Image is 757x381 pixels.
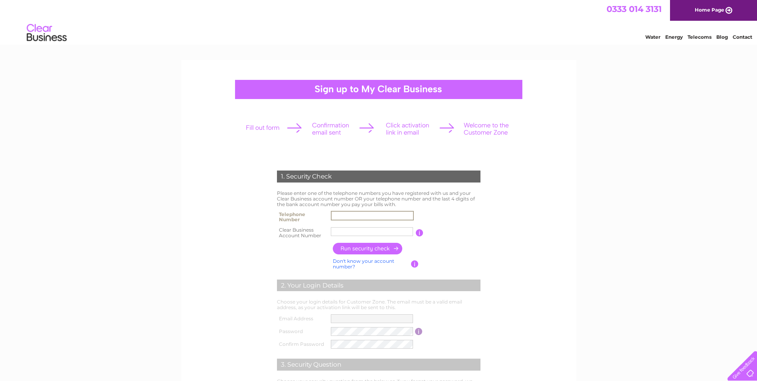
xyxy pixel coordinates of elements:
[733,34,752,40] a: Contact
[607,4,662,14] a: 0333 014 3131
[415,328,423,335] input: Information
[411,260,419,268] input: Information
[277,280,480,292] div: 2. Your Login Details
[688,34,712,40] a: Telecoms
[275,209,329,225] th: Telephone Number
[26,21,67,45] img: logo.png
[416,229,423,236] input: Information
[665,34,683,40] a: Energy
[275,325,329,338] th: Password
[275,312,329,325] th: Email Address
[716,34,728,40] a: Blog
[645,34,660,40] a: Water
[277,359,480,371] div: 3. Security Question
[275,338,329,351] th: Confirm Password
[275,189,482,209] td: Please enter one of the telephone numbers you have registered with us and your Clear Business acc...
[190,4,567,39] div: Clear Business is a trading name of Verastar Limited (registered in [GEOGRAPHIC_DATA] No. 3667643...
[333,258,394,270] a: Don't know your account number?
[277,171,480,183] div: 1. Security Check
[275,297,482,312] td: Choose your login details for Customer Zone. The email must be a valid email address, as your act...
[275,225,329,241] th: Clear Business Account Number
